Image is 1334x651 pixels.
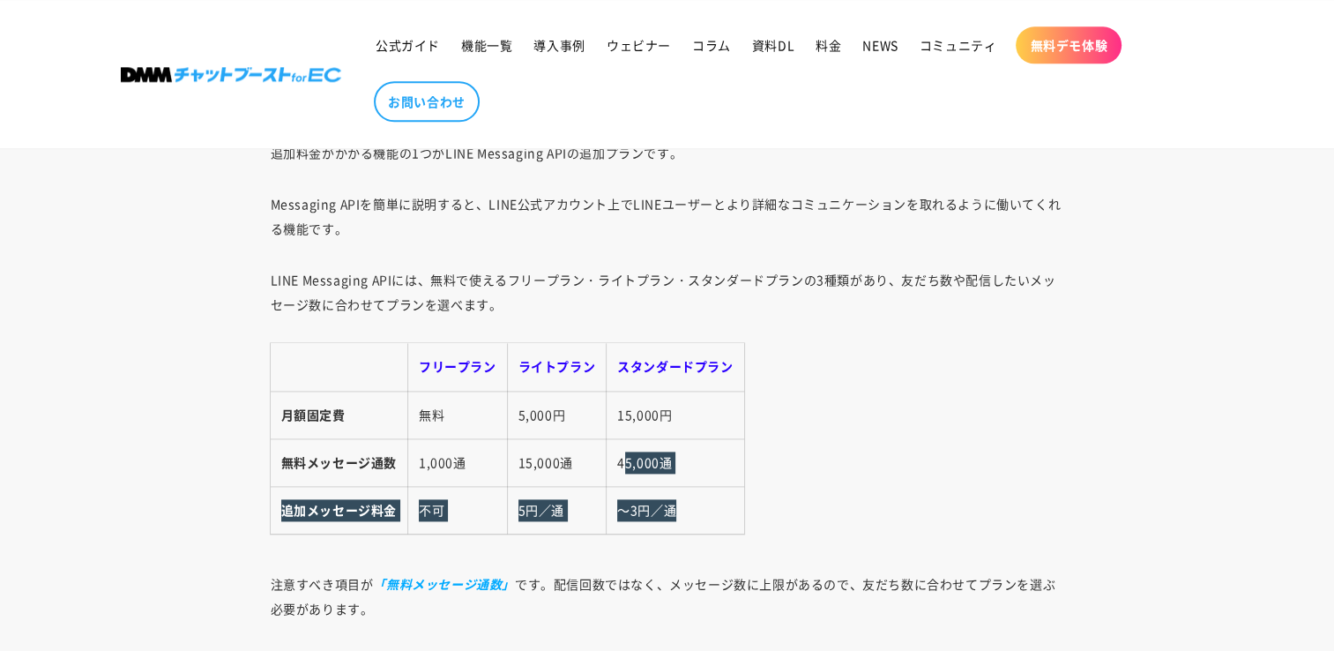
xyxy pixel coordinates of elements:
span: 料金 [816,37,841,53]
td: 不可 [407,487,507,535]
td: 15,000円 [607,391,744,438]
td: 無料 [407,391,507,438]
td: 45,000通 [607,438,744,486]
a: NEWS [852,26,908,64]
p: 追加料金がかかる機能の1つがLINE Messaging APIの追加プランです。 [271,140,1064,165]
span: NEWS [862,37,898,53]
td: 5,000円 [507,391,607,438]
td: 1,000通 [407,438,507,486]
td: ～3円／通 [607,487,744,535]
a: 機能一覧 [451,26,523,64]
a: 料金 [805,26,852,64]
strong: 月額固定費 [281,406,346,423]
span: 資料DL [752,37,794,53]
td: 15,000通 [507,438,607,486]
img: 株式会社DMM Boost [121,67,341,82]
strong: ライトプラン [518,357,596,375]
a: 資料DL [742,26,805,64]
em: 「無料メッセージ通数」 [373,575,515,593]
span: コミュニティ [920,37,997,53]
span: ウェビナー [607,37,671,53]
a: 無料デモ体験 [1016,26,1122,64]
span: お問い合わせ [388,94,466,109]
span: コラム [692,37,731,53]
p: LINE Messaging APIには、無料で使えるフリープラン・ライトプラン・スタンダードプランの3種類があり、友だち数や配信したいメッセージ数に合わせてプランを選べます。 [271,267,1064,317]
a: コミュニティ [909,26,1008,64]
a: コラム [682,26,742,64]
a: お問い合わせ [374,81,480,122]
a: ウェビナー [596,26,682,64]
a: 導入事例 [523,26,595,64]
p: Messaging APIを簡単に説明すると、LINE公式アカウント上でLINEユーザーとより詳細なコミュニケーションを取れるように働いてくれる機能です。 [271,191,1064,241]
a: 公式ガイド [365,26,451,64]
td: 5円／通 [507,487,607,535]
strong: フリープラン [419,357,496,375]
strong: スタンダードプラン [617,357,733,375]
span: 公式ガイド [376,37,440,53]
span: 機能一覧 [461,37,512,53]
span: 導入事例 [533,37,585,53]
strong: 無料メッセージ通数 [281,453,397,471]
strong: 追加メッセージ料金 [281,501,397,519]
span: 無料デモ体験 [1030,37,1107,53]
p: 注意すべき項目が です。配信回数ではなく、メッセージ数に上限があるので、友だち数に合わせてプランを選ぶ必要があります。 [271,572,1064,621]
